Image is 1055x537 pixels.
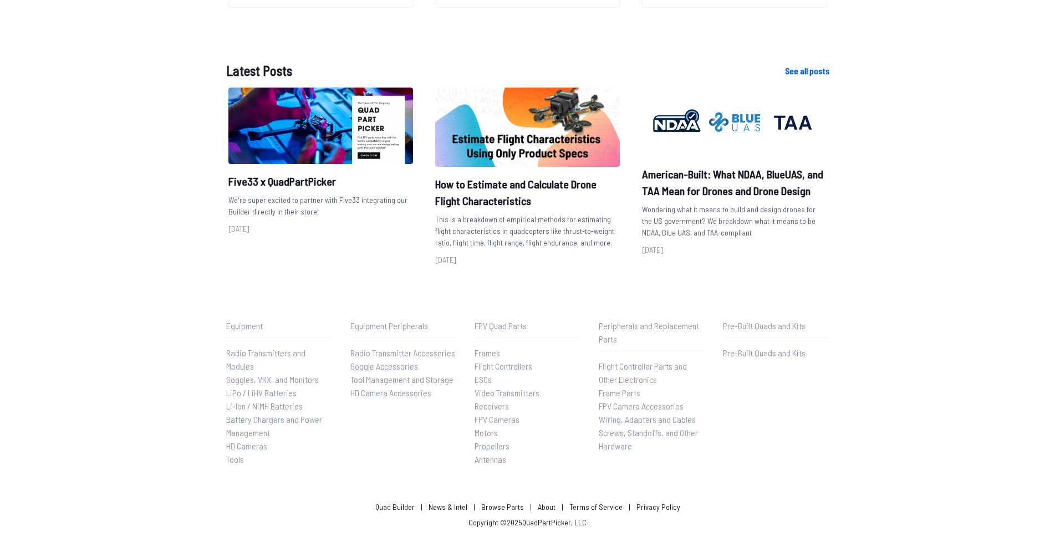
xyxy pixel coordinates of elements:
[226,347,305,371] span: Radio Transmitters and Modules
[538,502,555,512] a: About
[435,88,620,167] img: image of post
[475,360,581,373] a: Flight Controllers
[599,401,684,411] span: FPV Camera Accessories
[435,255,456,264] span: [DATE]
[599,414,696,425] span: Wiring, Adapters and Cables
[475,319,581,333] p: FPV Quad Parts
[599,319,705,346] p: Peripherals and Replacement Parts
[226,401,303,411] span: Li-Ion / NiMH Batteries
[375,502,415,512] a: Quad Builder
[226,373,333,386] a: Goggles, VRX, and Monitors
[475,401,509,411] span: Receivers
[226,374,319,385] span: Goggles, VRX, and Monitors
[475,361,532,371] span: Flight Controllers
[723,346,829,360] a: Pre-Built Quads and Kits
[481,502,524,512] a: Browse Parts
[475,439,581,453] a: Propellers
[468,517,587,528] p: Copyright © 2025 QuadPartPicker, LLC
[350,347,455,358] span: Radio Transmitter Accessories
[599,387,640,398] span: Frame Parts
[228,194,413,217] p: We're super excited to partner with Five33 integrating our Builder directly in their store!
[350,361,418,371] span: Goggle Accessories
[226,386,333,400] a: LiPo / LiHV Batteries
[371,502,685,513] p: | | | | |
[226,400,333,413] a: Li-Ion / NiMH Batteries
[226,61,767,81] h1: Latest Posts
[475,386,581,400] a: Video Transmitters
[599,361,687,385] span: Flight Controller Parts and Other Electronics
[435,176,620,209] h2: How to Estimate and Calculate Drone Flight Characteristics
[475,414,519,425] span: FPV Cameras
[475,374,492,385] span: ESCs
[475,427,498,438] span: Motors
[569,502,623,512] a: Terms of Service
[226,319,333,333] p: Equipment
[475,347,500,358] span: Frames
[599,413,705,426] a: Wiring, Adapters and Cables
[599,360,705,386] a: Flight Controller Parts and Other Electronics
[475,400,581,413] a: Receivers
[228,88,413,234] a: image of postFive33 x QuadPartPickerWe're super excited to partner with Five33 integrating our Bu...
[475,387,539,398] span: Video Transmitters
[226,414,322,438] span: Battery Chargers and Power Management
[228,173,413,190] h2: Five33 x QuadPartPicker
[475,454,506,464] span: Antennas
[350,319,457,333] p: Equipment Peripherals
[723,319,829,333] p: Pre-Built Quads and Kits
[642,203,827,238] p: Wondering what it means to build and design drones for the US government? We breakdown what it me...
[226,453,333,466] a: Tools
[350,374,453,385] span: Tool Management and Storage
[226,346,333,373] a: Radio Transmitters and Modules
[226,454,244,464] span: Tools
[785,64,829,78] a: See all posts
[226,387,297,398] span: LiPo / LiHV Batteries
[350,360,457,373] a: Goggle Accessories
[642,166,827,199] h2: American-Built: What NDAA, BlueUAS, and TAA Mean for Drones and Drone Design
[599,427,698,451] span: Screws, Standoffs, and Other Hardware
[475,413,581,426] a: FPV Cameras
[350,386,457,400] a: HD Camera Accessories
[599,400,705,413] a: FPV Camera Accessories
[475,346,581,360] a: Frames
[599,386,705,400] a: Frame Parts
[475,441,509,451] span: Propellers
[226,413,333,439] a: Battery Chargers and Power Management
[475,373,581,386] a: ESCs
[642,88,827,256] a: image of postAmerican-Built: What NDAA, BlueUAS, and TAA Mean for Drones and Drone DesignWonderin...
[599,426,705,453] a: Screws, Standoffs, and Other Hardware
[435,213,620,248] p: This is a breakdown of empirical methods for estimating flight characteristics in quadcopters lik...
[475,453,581,466] a: Antennas
[435,88,620,266] a: image of postHow to Estimate and Calculate Drone Flight CharacteristicsThis is a breakdown of emp...
[228,88,413,163] img: image of post
[226,439,333,453] a: HD Cameras
[228,224,249,233] span: [DATE]
[429,502,467,512] a: News & Intel
[350,387,431,398] span: HD Camera Accessories
[350,346,457,360] a: Radio Transmitter Accessories
[642,88,827,157] img: image of post
[350,373,457,386] a: Tool Management and Storage
[636,502,680,512] a: Privacy Policy
[226,441,267,451] span: HD Cameras
[723,347,806,358] span: Pre-Built Quads and Kits
[642,245,663,254] span: [DATE]
[475,426,581,439] a: Motors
